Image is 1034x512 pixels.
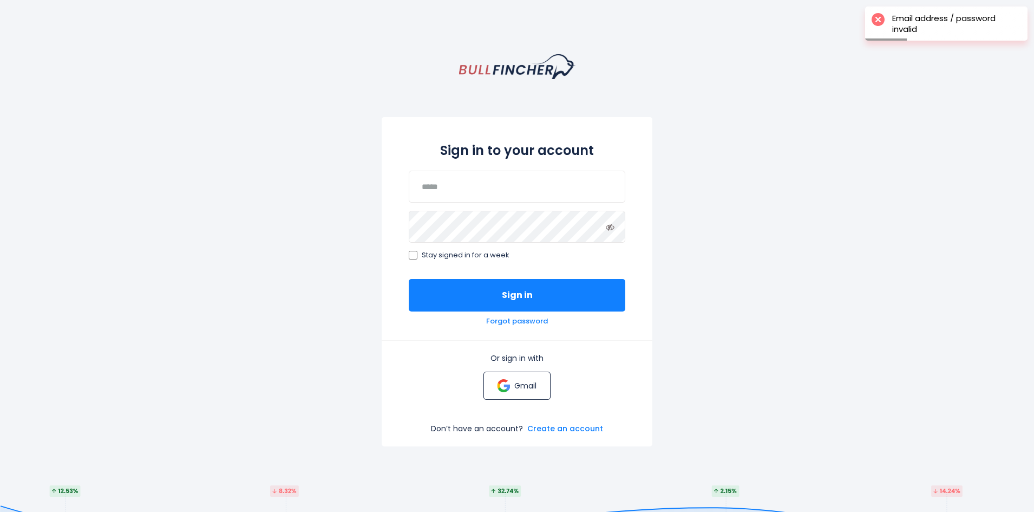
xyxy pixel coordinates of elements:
[409,141,625,160] h2: Sign in to your account
[409,353,625,363] p: Or sign in with
[409,251,417,260] input: Stay signed in for a week
[422,251,509,260] span: Stay signed in for a week
[892,13,1021,34] div: Email address / password invalid
[483,372,550,400] a: Gmail
[459,54,575,79] a: homepage
[514,381,536,391] p: Gmail
[486,317,548,326] a: Forgot password
[527,424,603,433] a: Create an account
[409,279,625,312] button: Sign in
[431,424,523,433] p: Don’t have an account?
